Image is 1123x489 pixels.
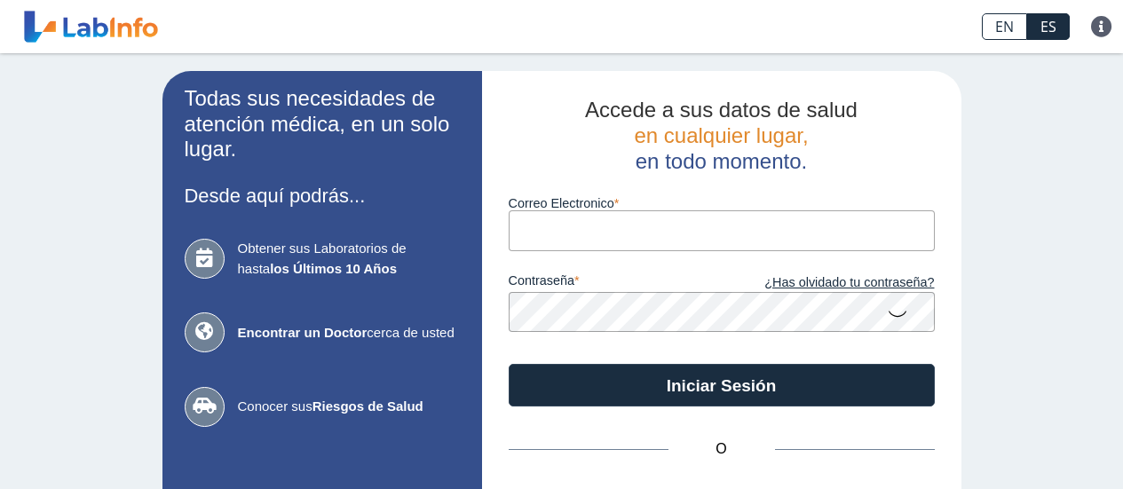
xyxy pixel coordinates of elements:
button: Iniciar Sesión [509,364,935,406]
a: ES [1027,13,1070,40]
label: Correo Electronico [509,196,935,210]
span: en cualquier lugar, [634,123,808,147]
span: cerca de usted [238,323,460,343]
span: en todo momento. [636,149,807,173]
b: Riesgos de Salud [312,398,423,414]
span: O [668,438,775,460]
span: Accede a sus datos de salud [585,98,858,122]
b: Encontrar un Doctor [238,325,368,340]
b: los Últimos 10 Años [270,261,397,276]
a: EN [982,13,1027,40]
span: Conocer sus [238,397,460,417]
span: Obtener sus Laboratorios de hasta [238,239,460,279]
a: ¿Has olvidado tu contraseña? [722,273,935,293]
label: contraseña [509,273,722,293]
h3: Desde aquí podrás... [185,185,460,207]
h2: Todas sus necesidades de atención médica, en un solo lugar. [185,86,460,162]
